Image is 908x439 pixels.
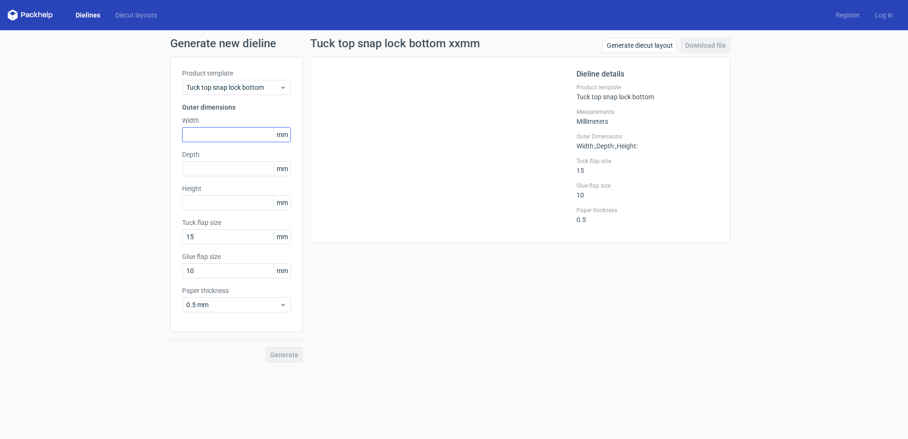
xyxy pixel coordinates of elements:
[310,38,480,49] h1: Tuck top snap lock bottom xxmm
[182,218,291,227] label: Tuck flap size
[68,10,108,20] a: Dielines
[576,108,718,125] div: Millimeters
[274,196,290,210] span: mm
[576,182,718,189] label: Glue flap size
[170,38,738,49] h1: Generate new dieline
[186,300,279,310] span: 0.5 mm
[182,103,291,112] h3: Outer dimensions
[615,142,637,150] span: , Height :
[576,84,718,91] label: Product template
[274,230,290,244] span: mm
[274,264,290,278] span: mm
[274,162,290,176] span: mm
[576,157,718,174] div: 15
[867,10,900,20] a: Log in
[182,150,291,159] label: Depth
[182,252,291,261] label: Glue flap size
[274,128,290,142] span: mm
[828,10,867,20] a: Register
[182,184,291,193] label: Height
[182,69,291,78] label: Product template
[576,142,595,150] span: Width :
[576,182,718,199] div: 10
[182,116,291,125] label: Width
[186,83,279,92] span: Tuck top snap lock bottom
[595,142,615,150] span: , Depth :
[576,108,718,116] label: Measurements
[576,69,718,80] h2: Dieline details
[182,286,291,295] label: Paper thickness
[108,10,165,20] a: Diecut layouts
[576,84,718,101] div: Tuck top snap lock bottom
[576,207,718,224] div: 0.5
[576,157,718,165] label: Tuck flap size
[576,133,718,140] label: Outer Dimensions
[576,207,718,214] label: Paper thickness
[602,38,677,53] a: Generate diecut layout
